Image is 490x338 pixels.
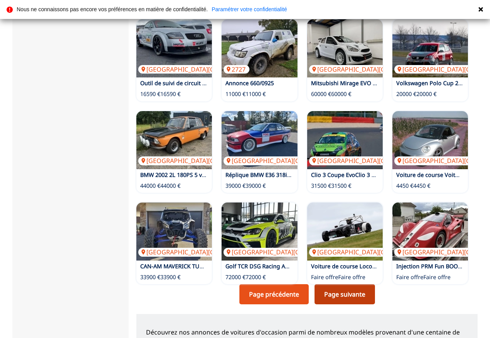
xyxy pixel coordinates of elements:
[225,182,266,190] p: 39000 €
[315,284,375,304] a: Page suivante
[396,79,472,87] font: Volkswagen Polo Cup 2.0 FSI
[307,19,383,77] a: Mitsubishi Mirage EVO X Proto Rallye Dytko[GEOGRAPHIC_DATA][GEOGRAPHIC_DATA]
[225,273,266,281] p: 72000 €
[392,202,468,261] img: Injection PRM Fun BOOST R1
[140,263,230,270] font: CAN-AM MAVERICK TURBO XRS RR
[136,202,212,261] img: CAN-AM MAVERICK TURBO XRS RR
[402,248,464,256] font: [GEOGRAPHIC_DATA]
[136,111,212,169] a: BMW 2002 2L 180PS 5 vitesses ZF nombreux extras Tüv 2026 FIA[GEOGRAPHIC_DATA][GEOGRAPHIC_DATA]
[396,182,413,189] font: 4450 €
[309,248,444,256] p: [GEOGRAPHIC_DATA]
[402,65,464,74] font: [GEOGRAPHIC_DATA]
[392,111,468,169] a: Voiture de course Voiture de rue VW NEW Beetle 1.8T K04 200+[GEOGRAPHIC_DATA][GEOGRAPHIC_DATA]
[140,182,160,189] font: 44000 €
[311,171,355,178] font: Clio 3 Coupe Evo
[402,156,464,165] font: [GEOGRAPHIC_DATA]
[140,273,160,281] font: 33900 €
[225,182,246,189] font: 39000 €
[311,273,365,281] p: Faire offre
[396,90,416,98] font: 20000 €
[239,284,309,304] a: Page précédente
[222,111,297,169] img: Réplique BMW E36 318i STW – Reconstruite – 220 ch
[392,111,468,169] img: Voiture de course Voiture de rue VW NEW Beetle 1.8T K04 200+
[311,263,377,270] font: Voiture de course Locost
[146,248,208,256] font: [GEOGRAPHIC_DATA]
[140,171,308,178] font: BMW 2002 2L 180PS 5 vitesses ZF nombreux extras Tüv 2026 FIA
[317,65,379,74] font: [GEOGRAPHIC_DATA]
[396,90,437,98] p: 20000 €
[392,19,468,77] img: Volkswagen Polo Cup 2.0 FSI
[317,156,379,165] font: [GEOGRAPHIC_DATA]
[232,65,239,74] font: 27
[225,263,445,270] a: Golf TCR DSG Racing ABS EN EXCELLENT ÉTATGolf TCR DSG Renn ABS TOPZUSTAND
[225,263,345,270] font: Golf TCR DSG Racing ABS EN EXCELLENT ÉTAT
[311,263,443,270] a: Voiture de course LocostVoiture de course Locost
[136,202,212,261] a: CAN-AM MAVERICK TURBO XRS RR[GEOGRAPHIC_DATA][GEOGRAPHIC_DATA]
[225,171,362,178] font: Réplique BMW E36 318i STW – Reconstruite – 220 ch
[396,182,430,190] p: 4450 €
[309,156,444,165] p: [GEOGRAPHIC_DATA]
[140,273,181,281] p: 33900 €
[136,19,212,77] a: Outil de suivi de circuit AUDI TT 8n 1.8T KW Quattro[GEOGRAPHIC_DATA][GEOGRAPHIC_DATA]
[307,202,383,261] a: Voiture de course Locost[GEOGRAPHIC_DATA][GEOGRAPHIC_DATA]
[146,65,208,74] font: [GEOGRAPHIC_DATA]
[224,248,359,256] p: [GEOGRAPHIC_DATA]
[140,90,181,98] p: 16590 €
[138,248,273,256] p: [GEOGRAPHIC_DATA]
[311,79,454,87] font: Mitsubishi Mirage EVO X Proto Rallye [PERSON_NAME]
[307,202,383,261] img: Voiture de course Locost
[307,19,383,77] img: Mitsubishi Mirage EVO X Proto Rallye Dytko
[392,202,468,261] a: Injection PRM Fun BOOST R1[GEOGRAPHIC_DATA][GEOGRAPHIC_DATA]
[140,263,320,270] a: CAN-AM MAVERICK TURBO XRS RRCAN AM MAVERICK TURBO XRS RR
[311,182,351,190] p: 31500 €
[224,65,249,74] p: 27
[224,156,359,165] p: [GEOGRAPHIC_DATA]
[309,65,444,74] p: [GEOGRAPHIC_DATA]
[146,156,208,165] font: [GEOGRAPHIC_DATA]
[225,90,266,98] p: 11000 €
[311,273,338,281] font: Faire offre
[232,156,293,165] font: [GEOGRAPHIC_DATA]
[396,273,450,281] p: Faire offre
[140,182,181,190] p: 44000 €
[311,171,393,178] a: Clio 3 Coupe EvoClio 3 Cup Evo
[222,202,297,261] a: Golf TCR DSG Racing ABS EN EXCELLENT ÉTAT[GEOGRAPHIC_DATA][GEOGRAPHIC_DATA]
[136,111,212,169] img: BMW 2002 2L 180PS 5 vitesses ZF nombreux extras Tüv 2026 FIA
[396,273,423,281] font: Faire offre
[311,182,331,189] font: 31500 €
[17,7,208,12] p: Nous ne connaissons pas encore vos préférences en matière de confidentialité.
[317,248,379,256] font: [GEOGRAPHIC_DATA]
[225,79,274,87] a: Annonce 660/0925
[307,111,383,169] a: Clio 3 Coupe Evo[GEOGRAPHIC_DATA][GEOGRAPHIC_DATA]
[225,273,246,281] font: 72000 €
[222,202,297,261] img: Golf TCR DSG Racing ABS EN EXCELLENT ÉTAT
[222,19,297,77] img: Annonce 660/0925
[222,19,297,77] a: Annonce 660/09252727
[222,111,297,169] a: Réplique BMW E36 318i STW – Reconstruite – 220 ch[GEOGRAPHIC_DATA][GEOGRAPHIC_DATA]
[138,156,273,165] p: [GEOGRAPHIC_DATA]
[307,111,383,169] img: Clio 3 Coupe Evo
[232,248,293,256] font: [GEOGRAPHIC_DATA]
[225,90,246,98] font: 11000 €
[140,79,411,87] a: Outil de suivi de circuit AUDI TT 8n 1.8T KW QuattroAUDI TT 8n 1.8T Rundstrecke Tracktool KW Quattro
[396,263,472,270] font: Injection PRM Fun BOOST R1
[392,19,468,77] a: Volkswagen Polo Cup 2.0 FSI[GEOGRAPHIC_DATA][GEOGRAPHIC_DATA]
[311,90,331,98] font: 60000 €
[211,7,287,12] a: Paramétrer votre confidentialité
[140,171,452,178] a: BMW 2002 2L 180PS 5 vitesses ZF nombreux extras Tüv 2026 FIABMW 2002 2L 180PS 5Gang ZF viele Extr...
[140,90,160,98] font: 16590 €
[311,90,351,98] p: 60000 €
[136,19,212,77] img: Outil de suivi de circuit AUDI TT 8n 1.8T KW Quattro
[140,79,277,87] font: Outil de suivi de circuit AUDI TT 8n 1.8T KW Quattro
[138,65,273,74] p: [GEOGRAPHIC_DATA]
